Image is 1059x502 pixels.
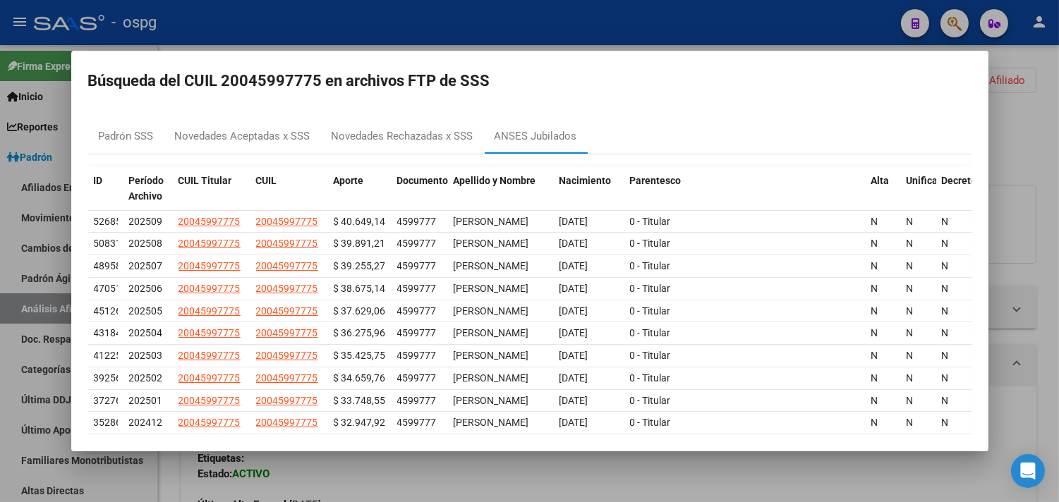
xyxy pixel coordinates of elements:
span: 4599777 [397,305,437,317]
div: Padrón SSS [99,128,154,145]
span: N [907,350,914,361]
span: 43184 [94,327,122,338]
span: 39256 [94,372,122,384]
span: N [907,372,914,384]
span: [DATE] [559,395,588,406]
span: $ 34.659,76 [334,372,386,384]
span: 0 - Titular [630,327,671,338]
div: Open Intercom Messenger [1011,454,1045,488]
span: 37276 [94,395,122,406]
span: Nacimiento [559,175,612,186]
span: N [871,327,878,338]
span: N [871,372,878,384]
span: 20045997775 [178,372,241,384]
span: 4599777 [397,350,437,361]
span: 0 - Titular [630,417,671,428]
span: Apellido y Nombre [454,175,536,186]
span: GERIN JULIO CESAR [454,327,529,338]
span: Alta [871,175,890,186]
div: Novedades Aceptadas x SSS [175,128,310,145]
span: 20045997775 [178,283,241,294]
span: N [871,238,878,249]
span: N [907,238,914,249]
span: ID [94,175,103,186]
span: $ 37.629,06 [334,305,386,317]
span: 202506 [129,283,163,294]
span: 20045997775 [178,260,241,271]
span: 202501 [129,395,163,406]
span: 52685 [94,216,122,227]
span: 0 - Titular [630,260,671,271]
datatable-header-cell: ID [88,166,123,212]
span: GERIN JULIO CESAR [454,260,529,271]
span: [DATE] [559,417,588,428]
span: 202505 [129,305,163,317]
span: N [871,417,878,428]
span: 202507 [129,260,163,271]
span: 20045997775 [178,238,241,249]
span: N [907,305,914,317]
datatable-header-cell: Período Archivo [123,166,173,212]
span: N [942,350,949,361]
span: N [907,260,914,271]
span: [DATE] [559,305,588,317]
span: N [871,395,878,406]
span: 0 - Titular [630,395,671,406]
span: $ 32.947,92 [334,417,386,428]
span: 4599777 [397,417,437,428]
span: 20045997775 [178,327,241,338]
span: 20045997775 [256,260,318,271]
span: 202502 [129,372,163,384]
span: N [871,283,878,294]
span: N [907,417,914,428]
span: 35286 [94,417,122,428]
span: [DATE] [559,216,588,227]
span: $ 33.748,55 [334,395,386,406]
span: GERIN JULIO CESAR [454,350,529,361]
datatable-header-cell: Aporte [328,166,392,212]
span: 202503 [129,350,163,361]
span: GERIN JULIO CESAR [454,216,529,227]
span: 47051 [94,283,122,294]
span: $ 35.425,75 [334,350,386,361]
datatable-header-cell: Parentesco [624,166,866,212]
span: N [871,216,878,227]
span: [DATE] [559,238,588,249]
span: GERIN JULIO CESAR [454,395,529,406]
span: N [871,260,878,271]
span: GERIN JULIO CESAR [454,283,529,294]
span: 4599777 [397,327,437,338]
span: 20045997775 [256,283,318,294]
h2: Búsqueda del CUIL 20045997775 en archivos FTP de SSS [88,68,972,94]
span: Decreto [942,175,977,186]
span: Parentesco [630,175,682,186]
span: [DATE] [559,350,588,361]
span: CUIL Titular [178,175,232,186]
span: 4599777 [397,260,437,271]
datatable-header-cell: Alta [866,166,901,212]
datatable-header-cell: Unificacion [901,166,936,212]
span: 4599777 [397,395,437,406]
span: 202504 [129,327,163,338]
span: [DATE] [559,372,588,384]
span: 4599777 [397,283,437,294]
span: N [942,327,949,338]
span: 45126 [94,305,122,317]
span: N [942,283,949,294]
div: ANSES Jubilados [495,128,577,145]
span: Documento [397,175,449,186]
span: 20045997775 [256,305,318,317]
span: 4599777 [397,372,437,384]
span: 20045997775 [256,216,318,227]
span: 202509 [129,216,163,227]
span: [DATE] [559,260,588,271]
span: N [942,372,949,384]
span: 0 - Titular [630,305,671,317]
span: GERIN JULIO CESAR [454,238,529,249]
span: N [907,283,914,294]
span: N [871,350,878,361]
span: $ 40.649,14 [334,216,386,227]
datatable-header-cell: CUIL Titular [173,166,250,212]
span: $ 38.675,14 [334,283,386,294]
span: 20045997775 [256,327,318,338]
